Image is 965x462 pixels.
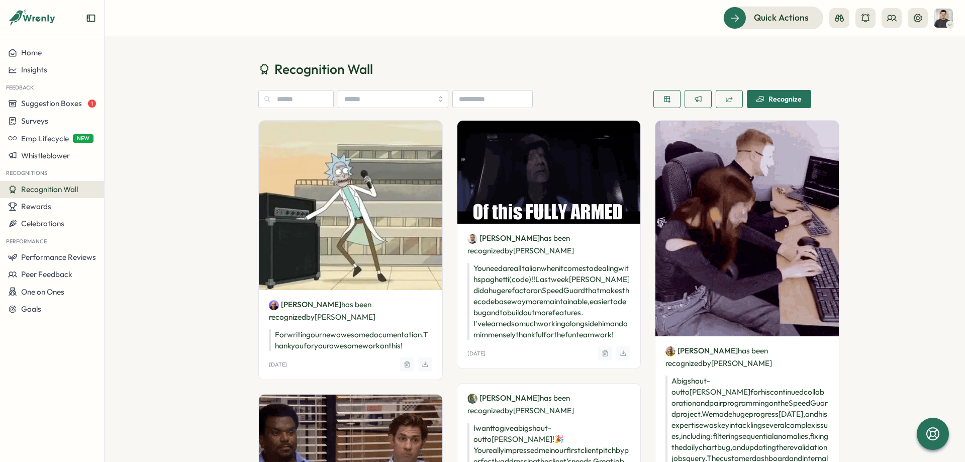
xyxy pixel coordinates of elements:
[467,234,477,244] img: Andrea Verlicchi
[21,116,48,126] span: Surveys
[88,100,96,108] span: 1
[269,299,341,310] a: Fabian Krumbholz[PERSON_NAME]
[467,350,486,357] p: [DATE]
[21,48,42,57] span: Home
[747,90,811,108] button: Recognize
[21,151,70,160] span: Whistleblower
[21,287,64,297] span: One on Ones
[259,121,442,290] img: Recognition Image
[467,394,477,404] img: Jordan Benztio
[665,344,829,369] p: has been recognized by [PERSON_NAME]
[21,219,64,228] span: Celebrations
[73,134,93,143] span: NEW
[269,298,432,323] p: has been recognized by [PERSON_NAME]
[21,252,96,262] span: Performance Reviews
[655,121,839,336] img: Recognition Image
[269,300,279,310] img: Fabian Krumbholz
[467,233,540,244] a: Andrea Verlicchi[PERSON_NAME]
[86,13,96,23] button: Expand sidebar
[754,11,809,24] span: Quick Actions
[723,7,823,29] button: Quick Actions
[934,9,953,28] img: Simon Head
[467,393,540,404] a: Jordan Benztio[PERSON_NAME]
[21,99,82,108] span: Suggestion Boxes
[665,345,738,356] a: Brian Ramirez[PERSON_NAME]
[269,361,287,368] p: [DATE]
[467,392,631,417] p: has been recognized by [PERSON_NAME]
[21,134,69,143] span: Emp Lifecycle
[269,329,432,351] p: For writing our new awesome documentation. Thank you for your awesome work on this!
[467,232,631,257] p: has been recognized by [PERSON_NAME]
[21,202,51,211] span: Rewards
[274,60,373,78] span: Recognition Wall
[665,346,675,356] img: Brian Ramirez
[457,121,641,224] img: Recognition Image
[467,263,631,340] p: You need a real Italian when it comes to dealing with spaghetti (code)!! Last week [PERSON_NAME] ...
[21,65,47,74] span: Insights
[756,95,802,103] div: Recognize
[21,184,78,194] span: Recognition Wall
[21,269,72,279] span: Peer Feedback
[21,304,41,314] span: Goals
